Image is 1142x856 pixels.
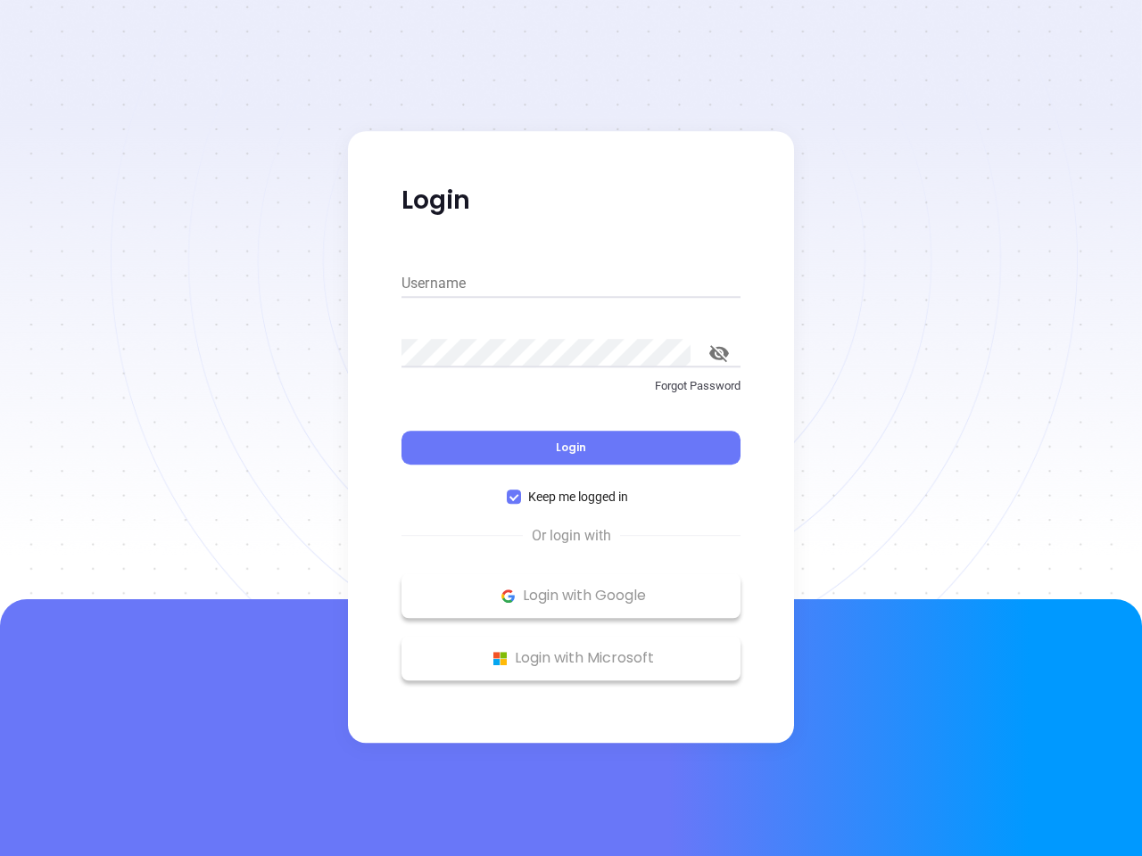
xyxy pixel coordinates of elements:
p: Login with Google [410,582,732,609]
span: Keep me logged in [521,487,635,506]
p: Login [401,185,741,217]
span: Login [556,440,586,455]
span: Or login with [523,525,620,547]
button: Microsoft Logo Login with Microsoft [401,636,741,680]
button: Login [401,431,741,465]
button: toggle password visibility [698,332,741,374]
button: Google Logo Login with Google [401,573,741,618]
img: Google Logo [497,585,519,607]
a: Forgot Password [401,377,741,409]
p: Forgot Password [401,377,741,395]
p: Login with Microsoft [410,645,732,671]
img: Microsoft Logo [489,647,511,670]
